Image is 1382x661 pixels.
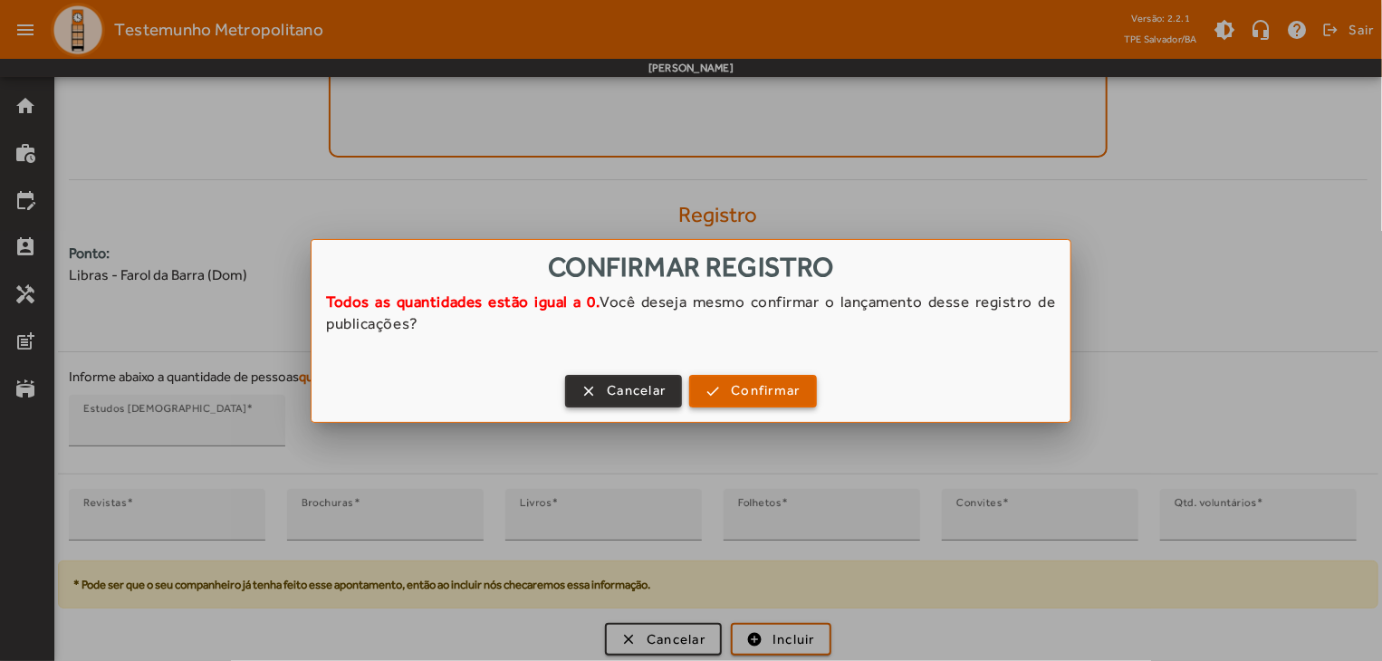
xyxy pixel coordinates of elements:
div: Você deseja mesmo confirmar o lançamento desse registro de publicações? [312,291,1070,352]
strong: Todos as quantidades estão igual a 0. [326,292,600,311]
button: Confirmar [689,375,816,407]
span: Cancelar [607,380,666,401]
button: Cancelar [565,375,682,407]
span: Confirmar [731,380,800,401]
span: Confirmar registro [548,251,834,283]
